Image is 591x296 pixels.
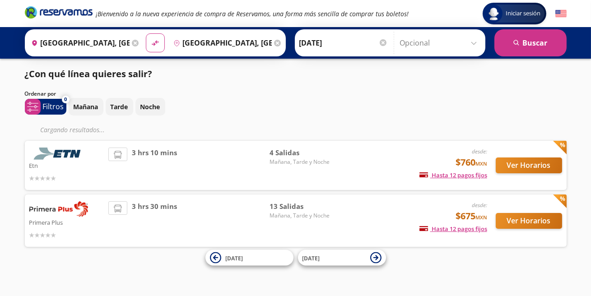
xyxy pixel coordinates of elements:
button: [DATE] [298,250,386,266]
button: Mañana [69,98,103,116]
input: Opcional [400,32,481,54]
img: Primera Plus [29,201,88,217]
span: 13 Salidas [270,201,333,212]
p: ¿Con qué línea quieres salir? [25,67,153,81]
em: desde: [472,201,487,209]
p: Noche [140,102,160,111]
p: Mañana [74,102,98,111]
span: 3 hrs 10 mins [132,148,177,183]
small: MXN [475,214,487,221]
button: Buscar [494,29,567,56]
span: 3 hrs 30 mins [132,201,177,240]
button: Ver Horarios [496,213,562,229]
span: $760 [456,156,487,169]
button: Tarde [106,98,133,116]
em: Cargando resultados ... [41,125,105,134]
button: [DATE] [205,250,293,266]
span: Iniciar sesión [503,9,544,18]
p: Ordenar por [25,90,56,98]
span: 4 Salidas [270,148,333,158]
img: Etn [29,148,88,160]
span: Mañana, Tarde y Noche [270,212,333,220]
input: Elegir Fecha [299,32,388,54]
p: Etn [29,160,104,171]
span: [DATE] [302,254,320,262]
p: Tarde [111,102,128,111]
p: Primera Plus [29,217,104,227]
span: Mañana, Tarde y Noche [270,158,333,166]
em: desde: [472,148,487,155]
span: [DATE] [226,254,243,262]
input: Buscar Origen [28,32,130,54]
input: Buscar Destino [170,32,272,54]
small: MXN [475,160,487,167]
button: Noche [135,98,165,116]
span: Hasta 12 pagos fijos [419,225,487,233]
button: English [555,8,567,19]
button: 0Filtros [25,99,66,115]
p: Filtros [43,101,64,112]
span: Hasta 12 pagos fijos [419,171,487,179]
span: $675 [456,209,487,223]
a: Brand Logo [25,5,93,22]
button: Ver Horarios [496,157,562,173]
span: 0 [64,96,67,103]
em: ¡Bienvenido a la nueva experiencia de compra de Reservamos, una forma más sencilla de comprar tus... [96,9,409,18]
i: Brand Logo [25,5,93,19]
